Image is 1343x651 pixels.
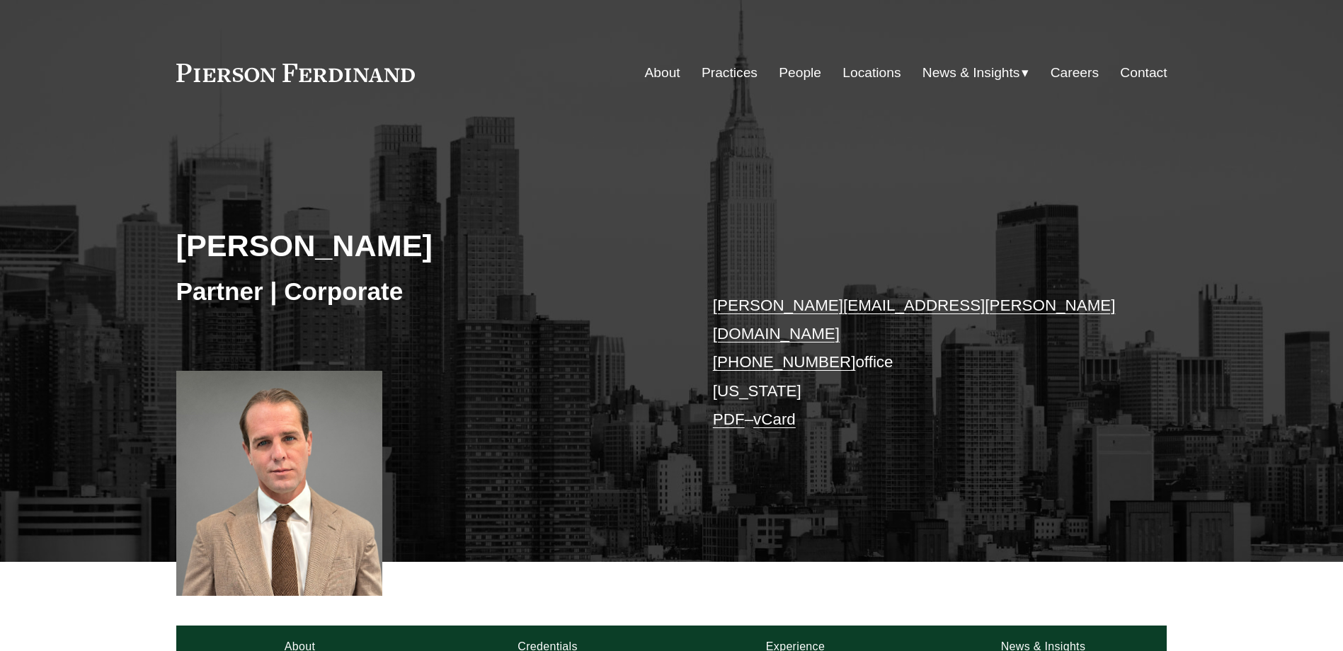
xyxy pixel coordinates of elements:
[713,296,1116,342] a: [PERSON_NAME][EMAIL_ADDRESS][PERSON_NAME][DOMAIN_NAME]
[842,59,901,86] a: Locations
[702,59,758,86] a: Practices
[713,353,856,371] a: [PHONE_NUMBER]
[1120,59,1167,86] a: Contact
[176,276,672,307] h3: Partner | Corporate
[645,59,680,86] a: About
[713,410,745,428] a: PDF
[1051,59,1099,86] a: Careers
[922,61,1020,86] span: News & Insights
[176,227,672,264] h2: [PERSON_NAME]
[779,59,821,86] a: People
[713,292,1126,434] p: office [US_STATE] –
[753,410,796,428] a: vCard
[922,59,1029,86] a: folder dropdown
